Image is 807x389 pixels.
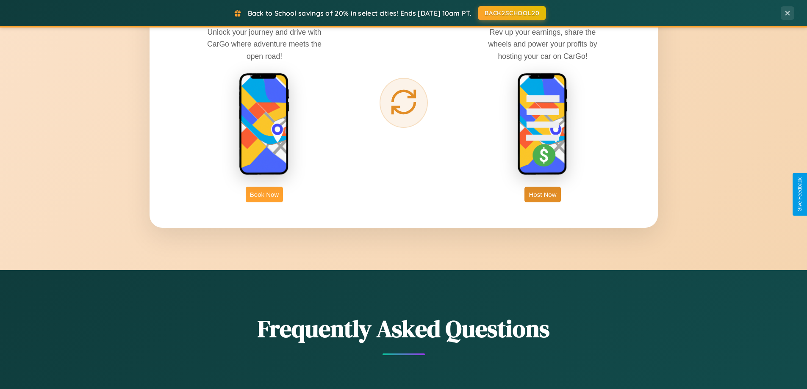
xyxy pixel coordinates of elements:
img: rent phone [239,73,290,176]
div: Give Feedback [797,177,803,212]
button: Book Now [246,187,283,202]
h2: Frequently Asked Questions [150,312,658,345]
p: Rev up your earnings, share the wheels and power your profits by hosting your car on CarGo! [479,26,606,62]
button: Host Now [524,187,560,202]
p: Unlock your journey and drive with CarGo where adventure meets the open road! [201,26,328,62]
span: Back to School savings of 20% in select cities! Ends [DATE] 10am PT. [248,9,471,17]
button: BACK2SCHOOL20 [478,6,546,20]
img: host phone [517,73,568,176]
